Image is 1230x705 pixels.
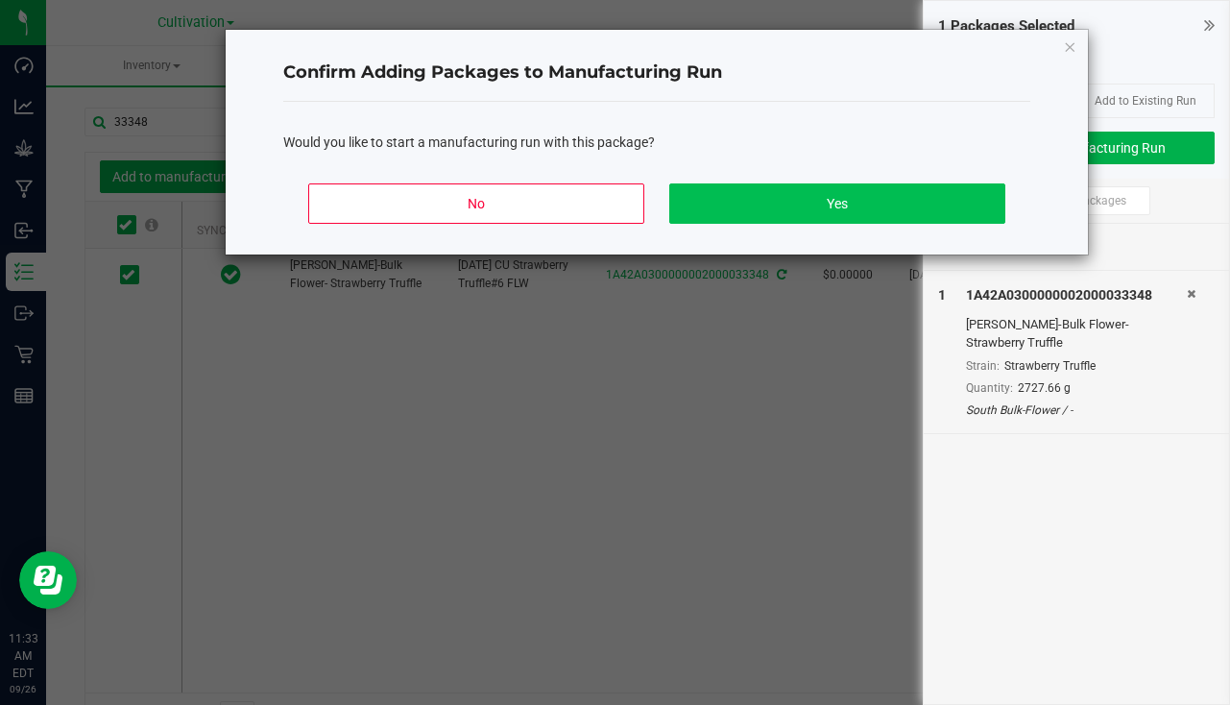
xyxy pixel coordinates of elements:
[308,183,644,224] button: No
[19,551,77,609] iframe: Resource center
[283,133,1030,153] div: Would you like to start a manufacturing run with this package?
[669,183,1005,224] button: Yes
[283,61,1030,85] h4: Confirm Adding Packages to Manufacturing Run
[1063,35,1076,58] button: Close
